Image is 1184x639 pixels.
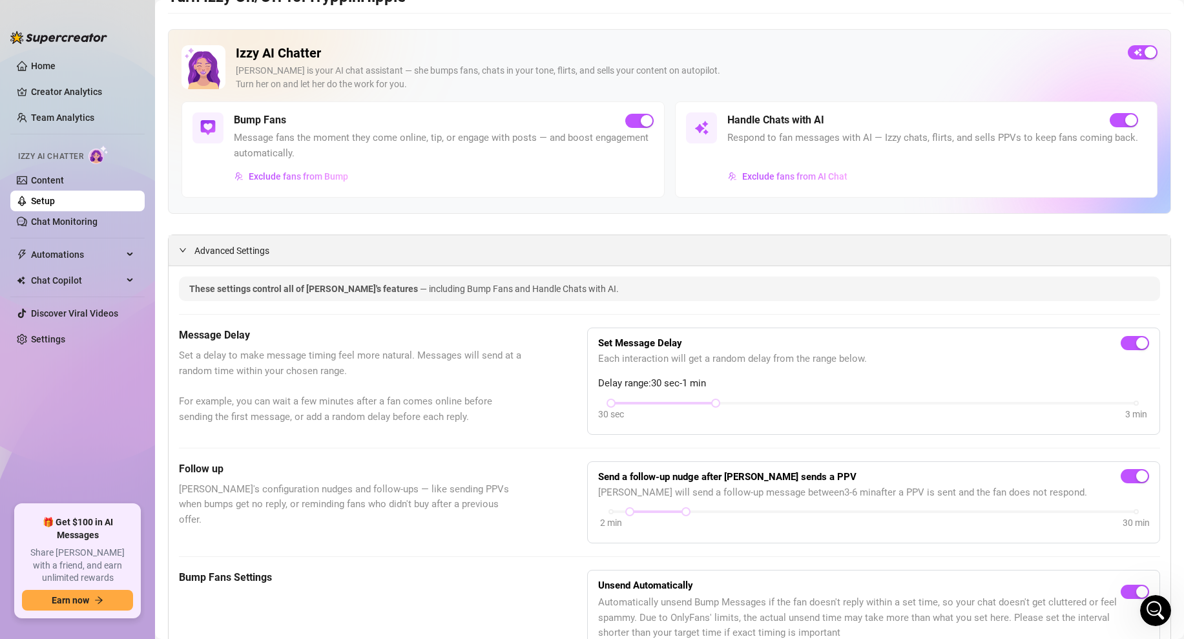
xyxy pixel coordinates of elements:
a: Setup [31,196,55,206]
span: Izzy AI Chatter [18,151,83,163]
h5: Handle Chats with AI [727,112,824,128]
span: [PERSON_NAME] will send a follow-up message between 3 - 6 min after a PPV is sent and the fan doe... [598,487,1087,498]
img: AI Chatter [88,145,109,164]
span: Chat Copilot [31,270,123,291]
span: These settings control all of [PERSON_NAME]'s features [189,284,420,294]
img: svg%3e [694,120,709,136]
a: Content [31,175,64,185]
span: — including Bump Fans and Handle Chats with AI. [420,284,619,294]
span: Exclude fans from Bump [249,171,348,182]
button: Exclude fans from AI Chat [727,166,848,187]
img: svg%3e [234,172,244,181]
span: Set a delay to make message timing feel more natural. Messages will send at a random time within ... [179,348,523,424]
div: 3 min [1125,407,1147,421]
span: Respond to fan messages with AI — Izzy chats, flirts, and sells PPVs to keep fans coming back. [727,131,1138,146]
span: expanded [179,246,187,254]
span: 🎁 Get $100 in AI Messages [22,516,133,541]
h5: Bump Fans [234,112,286,128]
span: Earn now [52,595,89,605]
img: Chat Copilot [17,276,25,285]
span: thunderbolt [17,249,27,260]
h5: Message Delay [179,328,523,343]
a: Chat Monitoring [31,216,98,227]
img: logo-BBDzfeDw.svg [10,31,107,44]
span: Exclude fans from AI Chat [742,171,847,182]
h5: Follow up [179,461,523,477]
strong: Send a follow-up nudge after [PERSON_NAME] sends a PPV [598,471,857,483]
iframe: Intercom live chat [1140,595,1171,626]
span: Delay range: 30 sec - 1 min [598,377,706,389]
h5: Bump Fans Settings [179,570,523,585]
span: Share [PERSON_NAME] with a friend, and earn unlimited rewards [22,547,133,585]
strong: Set Message Delay [598,337,682,349]
img: svg%3e [728,172,737,181]
div: 30 min [1123,516,1150,530]
span: [PERSON_NAME]'s configuration nudges and follow-ups — like sending PPVs when bumps get no reply, ... [179,482,523,528]
span: Each interaction will get a random delay from the range below. [598,351,1149,367]
button: Exclude fans from Bump [234,166,349,187]
span: arrow-right [94,596,103,605]
a: Team Analytics [31,112,94,123]
a: Settings [31,334,65,344]
span: Automations [31,244,123,265]
div: expanded [179,243,194,257]
div: [PERSON_NAME] is your AI chat assistant — she bumps fans, chats in your tone, flirts, and sells y... [236,64,1117,91]
span: Message fans the moment they come online, tip, or engage with posts — and boost engagement automa... [234,131,654,161]
button: Earn nowarrow-right [22,590,133,611]
a: Discover Viral Videos [31,308,118,319]
a: Creator Analytics [31,81,134,102]
strong: Unsend Automatically [598,580,693,591]
img: Izzy AI Chatter [182,45,225,89]
a: Home [31,61,56,71]
div: 30 sec [598,407,624,421]
h2: Izzy AI Chatter [236,45,1117,61]
div: 2 min [600,516,622,530]
span: Advanced Settings [194,244,269,258]
img: svg%3e [200,120,216,136]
